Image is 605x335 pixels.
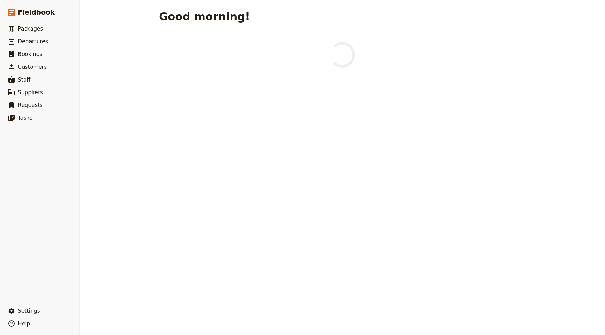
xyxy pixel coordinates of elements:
span: Departures [18,38,48,45]
span: Suppliers [18,89,43,96]
span: Packages [18,25,43,32]
span: Staff [18,76,31,83]
span: Help [18,320,30,327]
span: Settings [18,308,40,314]
span: Tasks [18,115,32,121]
span: Bookings [18,51,42,57]
span: Fieldbook [18,8,55,17]
span: Customers [18,64,47,70]
span: Requests [18,102,43,108]
h1: Good morning! [159,10,250,23]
